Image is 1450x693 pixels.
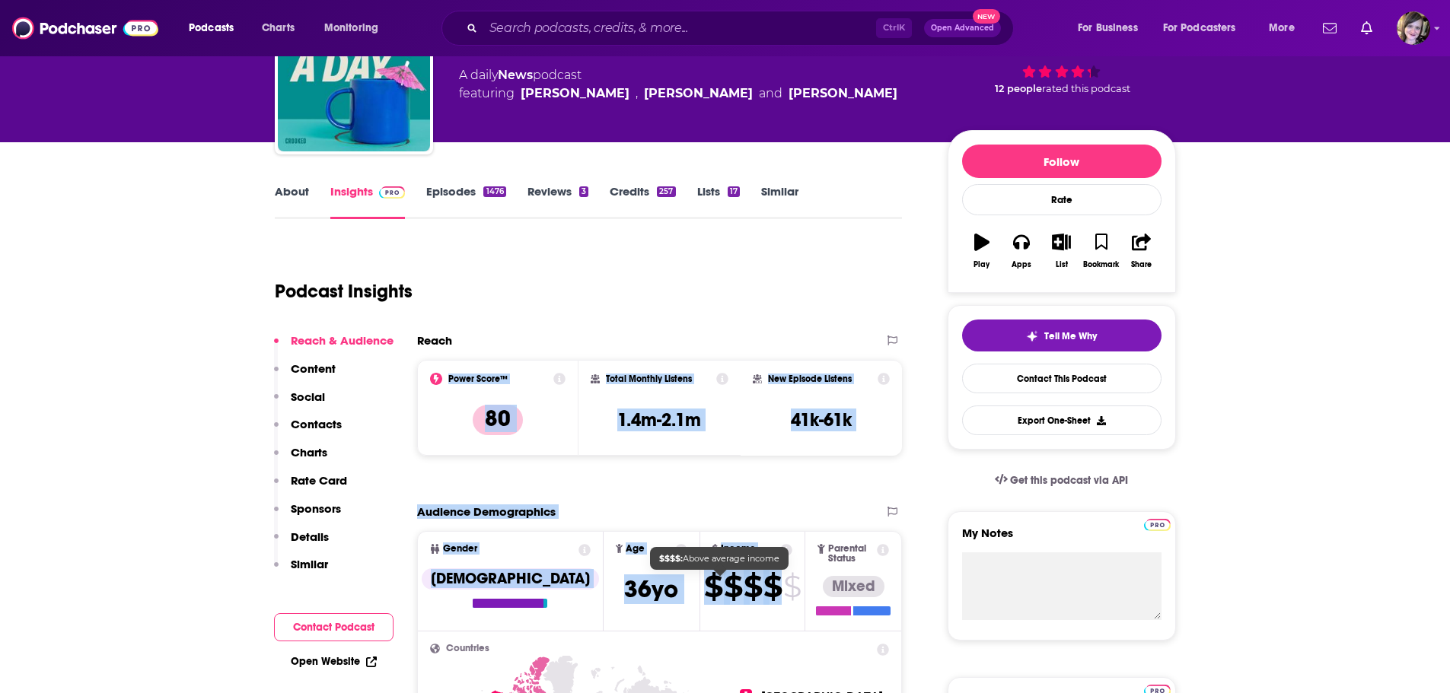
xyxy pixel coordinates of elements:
span: 36 yo [624,574,678,604]
span: $ [744,574,762,599]
a: Contact This Podcast [962,364,1162,393]
span: Ctrl K [876,18,912,38]
p: Contacts [291,417,342,431]
p: Sponsors [291,501,341,516]
a: Charts [252,16,304,40]
button: Bookmark [1082,224,1121,278]
a: InsightsPodchaser Pro [330,184,406,219]
input: Search podcasts, credits, & more... [483,16,876,40]
button: tell me why sparkleTell Me Why [962,319,1162,351]
div: A daily podcast [459,66,897,103]
button: open menu [1258,16,1314,40]
div: Bookmark [1083,260,1119,269]
button: Content [274,361,336,389]
span: Income [721,544,756,554]
span: For Podcasters [1163,17,1236,39]
span: , [636,84,638,103]
button: open menu [1067,16,1157,40]
span: Tell Me Why [1044,330,1097,342]
a: Episodes1476 [426,184,505,219]
p: Rate Card [291,473,347,488]
div: Apps [1012,260,1031,269]
button: open menu [178,16,253,40]
h2: Audience Demographics [417,504,556,519]
button: Contact Podcast [274,613,394,641]
div: 17 [728,186,740,197]
span: $ [724,574,742,599]
span: For Business [1078,17,1138,39]
img: User Profile [1397,11,1430,45]
button: Show profile menu [1397,11,1430,45]
p: Reach & Audience [291,333,394,348]
h2: Total Monthly Listens [606,374,692,384]
a: Lists17 [697,184,740,219]
div: [DEMOGRAPHIC_DATA] [422,568,599,590]
img: tell me why sparkle [1026,330,1038,342]
span: Gender [443,544,477,554]
button: Charts [274,445,327,473]
a: Priyanka Aribindi [644,84,753,103]
img: Podchaser Pro [1144,519,1171,531]
span: $ [763,574,782,599]
a: Reviews3 [527,184,588,219]
button: List [1041,224,1081,278]
p: Details [291,529,329,544]
span: and [759,84,782,103]
p: 80 [473,405,523,435]
span: More [1269,17,1295,39]
span: Get this podcast via API [1010,474,1128,487]
span: rated this podcast [1042,83,1130,94]
button: Open AdvancedNew [924,19,1001,37]
a: Jane Coaston [521,84,629,103]
span: Countries [446,644,489,653]
button: Similar [274,557,328,585]
span: 12 people [995,83,1042,94]
button: Social [274,389,325,418]
div: List [1056,260,1068,269]
span: Logged in as IAmMBlankenship [1397,11,1430,45]
p: Social [291,389,325,404]
img: Podchaser Pro [379,186,406,199]
h2: New Episode Listens [768,374,852,384]
a: Show notifications dropdown [1317,15,1343,41]
span: featuring [459,84,897,103]
div: Search podcasts, credits, & more... [456,11,1028,46]
button: open menu [314,16,398,40]
span: New [973,9,1000,24]
button: Apps [1002,224,1041,278]
button: Reach & Audience [274,333,394,361]
a: Open Website [291,655,377,668]
p: Content [291,361,336,376]
span: Above average income [659,553,779,564]
span: $ [704,574,722,599]
a: Credits257 [610,184,675,219]
img: Podchaser - Follow, Share and Rate Podcasts [12,14,158,43]
h3: 41k-61k [791,408,852,431]
button: Export One-Sheet [962,405,1162,435]
div: Play [974,260,990,269]
a: Pro website [1144,517,1171,531]
button: Share [1121,224,1161,278]
div: 80 12 peoplerated this podcast [948,10,1176,104]
span: Parental Status [828,544,875,564]
h2: Reach [417,333,452,348]
p: Charts [291,445,327,459]
label: My Notes [962,526,1162,552]
div: Mixed [823,576,884,597]
p: Similar [291,557,328,571]
button: Contacts [274,417,342,445]
a: About [275,184,309,219]
a: News [498,68,533,82]
button: Play [962,224,1002,278]
button: Details [274,529,329,558]
a: Tre'vell Anderson [789,84,897,103]
button: Sponsors [274,501,341,529]
span: Podcasts [189,17,234,39]
a: Similar [761,184,798,219]
div: 257 [657,186,675,197]
a: Get this podcast via API [983,462,1141,499]
span: $ [783,574,801,599]
span: Charts [262,17,295,39]
h3: 1.4m-2.1m [617,408,701,431]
